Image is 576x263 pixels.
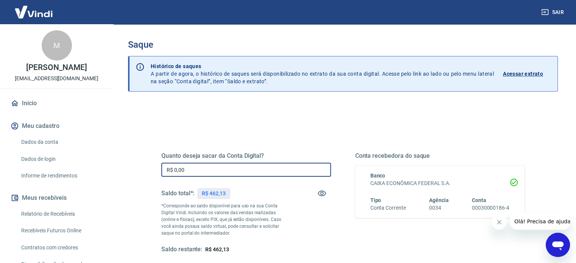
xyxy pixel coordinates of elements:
a: Acessar extrato [503,62,551,85]
span: R$ 462,13 [205,246,229,252]
p: *Corresponde ao saldo disponível para uso na sua Conta Digital Vindi. Incluindo os valores das ve... [161,202,289,237]
button: Meu cadastro [9,118,104,134]
p: [PERSON_NAME] [26,64,87,72]
a: Contratos com credores [18,240,104,255]
span: Banco [370,173,386,179]
span: Conta [472,197,486,203]
h5: Quanto deseja sacar da Conta Digital? [161,152,331,160]
a: Dados da conta [18,134,104,150]
p: Acessar extrato [503,70,543,78]
button: Sair [540,5,567,19]
span: Olá! Precisa de ajuda? [5,5,64,11]
iframe: Fechar mensagem [492,215,507,230]
p: [EMAIL_ADDRESS][DOMAIN_NAME] [15,75,98,82]
a: Dados de login [18,151,104,167]
h6: 0034 [429,204,449,212]
p: R$ 462,13 [202,190,226,198]
h5: Saldo restante: [161,246,202,254]
h3: Saque [128,39,558,50]
h6: CAIXA ECONÔMICA FEDERAL S.A. [370,179,510,187]
iframe: Botão para abrir a janela de mensagens [546,233,570,257]
span: Agência [429,197,449,203]
img: Vindi [9,0,58,23]
h6: 00030000186-4 [472,204,509,212]
a: Recebíveis Futuros Online [18,223,104,238]
h6: Conta Corrente [370,204,406,212]
p: A partir de agora, o histórico de saques será disponibilizado no extrato da sua conta digital. Ac... [151,62,494,85]
a: Relatório de Recebíveis [18,206,104,222]
h5: Conta recebedora do saque [355,152,525,160]
a: Início [9,95,104,112]
h5: Saldo total*: [161,190,194,197]
iframe: Mensagem da empresa [510,213,570,230]
span: Tipo [370,197,381,203]
div: M [42,30,72,61]
a: Informe de rendimentos [18,168,104,184]
button: Meus recebíveis [9,190,104,206]
p: Histórico de saques [151,62,494,70]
